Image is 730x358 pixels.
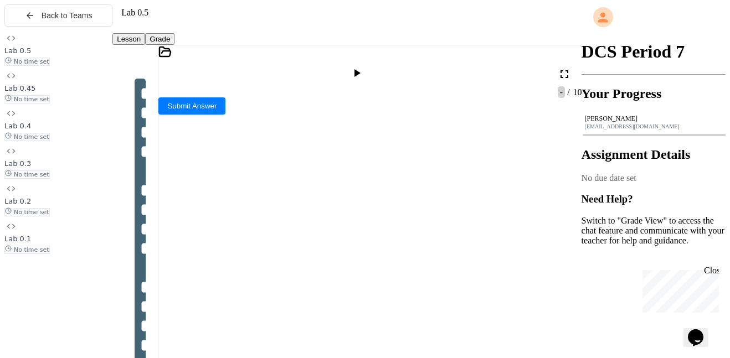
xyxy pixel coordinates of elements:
[582,41,726,62] h1: DCS Period 7
[4,46,31,55] span: Lab 0.5
[4,246,50,254] span: No time set
[4,84,36,92] span: Lab 0.45
[167,102,217,110] span: Submit Answer
[582,4,726,30] div: My Account
[582,147,726,162] h2: Assignment Details
[582,173,726,183] div: No due date set
[585,115,722,123] div: [PERSON_NAME]
[4,4,112,27] button: Back to Teams
[4,95,50,103] span: No time set
[4,197,31,205] span: Lab 0.2
[571,87,582,97] span: 10
[4,58,50,66] span: No time set
[145,33,174,45] button: Grade
[4,159,31,168] span: Lab 0.3
[121,8,148,17] span: Lab 0.5
[558,86,565,98] span: -
[112,33,145,45] button: Lesson
[683,314,719,347] iframe: chat widget
[4,122,31,130] span: Lab 0.4
[585,123,722,129] div: [EMAIL_ADDRESS][DOMAIN_NAME]
[567,87,569,97] span: /
[582,216,726,246] p: Switch to "Grade View" to access the chat feature and communicate with your teacher for help and ...
[638,266,719,313] iframe: chat widget
[4,133,50,141] span: No time set
[4,208,50,216] span: No time set
[158,97,225,115] button: Submit Answer
[4,4,76,70] div: Chat with us now!Close
[42,11,92,20] span: Back to Teams
[582,86,726,101] h2: Your Progress
[4,170,50,179] span: No time set
[4,235,31,243] span: Lab 0.1
[582,193,726,205] h3: Need Help?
